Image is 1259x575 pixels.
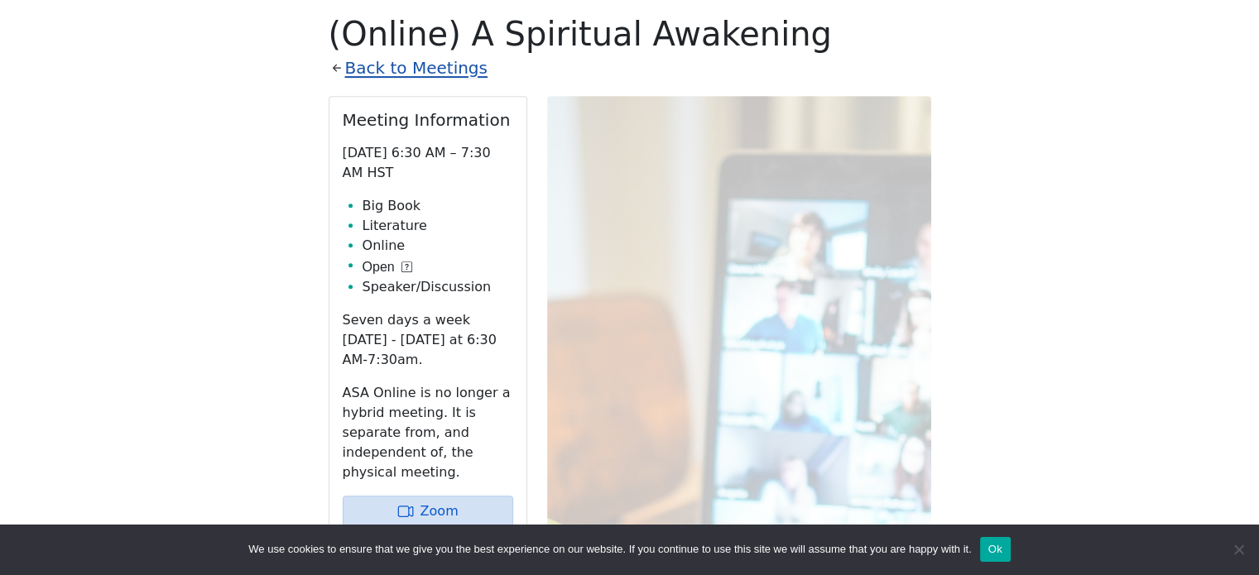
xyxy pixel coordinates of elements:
li: Online [363,236,513,256]
h2: Meeting Information [343,110,513,130]
p: ASA Online is no longer a hybrid meeting. It is separate from, and independent of, the physical m... [343,383,513,482]
li: Speaker/Discussion [363,277,513,297]
span: Open [363,257,395,277]
span: We use cookies to ensure that we give you the best experience on our website. If you continue to ... [248,541,971,558]
p: Seven days a week [DATE] - [DATE] at 6:30 AM-7:30am. [343,310,513,370]
a: Back to Meetings [345,54,488,83]
button: Ok [980,537,1011,562]
p: [DATE] 6:30 AM – 7:30 AM HST [343,143,513,183]
span: No [1230,541,1247,558]
h1: (Online) A Spiritual Awakening [329,14,931,54]
a: Zoom [343,496,513,527]
li: Literature [363,216,513,236]
li: Big Book [363,196,513,216]
button: Open [363,257,412,277]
